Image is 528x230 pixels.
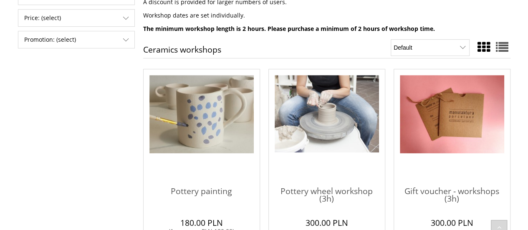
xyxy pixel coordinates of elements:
[275,75,379,179] a: Go to the product Pottery wheel workshop (3h)
[275,179,379,212] a: Pottery wheel workshop (3h)
[143,11,245,19] font: Workshop dates are set individually.
[143,44,221,55] font: Ceramics workshops
[149,179,254,212] a: Pottery painting
[171,185,232,197] font: Pottery painting
[400,75,504,179] a: Go to the product Gift voucher - workshops (3h)
[18,10,134,26] span: Price: (select)
[143,25,435,33] font: The minimum workshop length is 2 hours. Please purchase a minimum of 2 hours of workshop time.
[400,75,504,154] img: Gift voucher - workshops (3h)
[280,185,373,204] font: Pottery wheel workshop (3h)
[24,14,61,22] font: Price: (select)
[18,31,135,48] div: Filter
[24,35,76,43] font: Promotion: (select)
[400,179,504,212] a: Gift voucher - workshops (3h)
[306,217,348,228] font: 300.00 PLN
[496,38,508,56] a: Full view
[391,39,469,56] select: Sort by
[18,31,134,48] span: Promotion: (select)
[477,38,490,56] a: View with photo
[149,75,254,179] a: Go to the product Mug painting / Pottery painting
[18,9,135,27] div: Filter
[275,75,379,153] img: Pottery wheel workshop (3h)
[180,217,223,228] font: 180.00 PLN
[149,75,254,154] img: Pottery painting
[431,217,473,228] font: 300.00 PLN
[404,185,499,204] font: Gift voucher - workshops (3h)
